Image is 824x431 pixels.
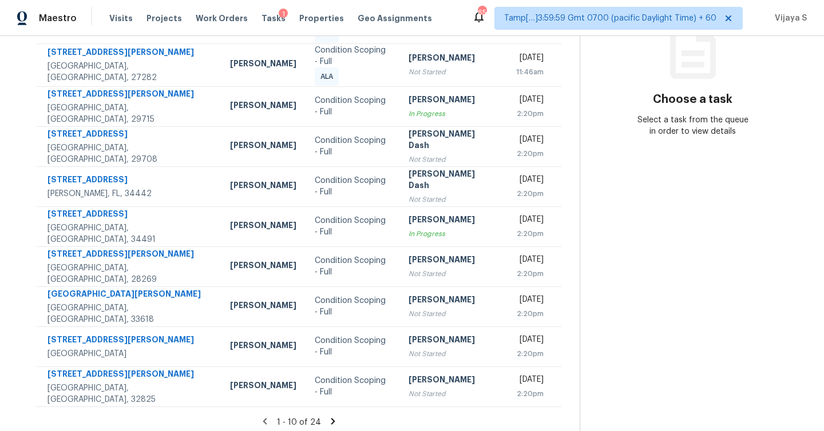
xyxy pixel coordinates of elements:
div: 2:20pm [509,348,544,360]
div: [PERSON_NAME] [230,179,296,194]
div: 2:20pm [509,108,544,119]
div: [STREET_ADDRESS][PERSON_NAME] [47,334,212,348]
div: Not Started [409,66,491,78]
div: 651 [478,7,486,18]
div: [GEOGRAPHIC_DATA][PERSON_NAME] [47,288,212,302]
div: [GEOGRAPHIC_DATA], [GEOGRAPHIC_DATA], 32825 [47,382,212,405]
div: [PERSON_NAME] [230,58,296,72]
div: Not Started [409,154,491,165]
div: 2:20pm [509,228,544,240]
div: Condition Scoping - Full [315,375,390,398]
div: Select a task from the queue in order to view details [636,114,749,137]
div: [PERSON_NAME] Dash [409,128,491,154]
div: [PERSON_NAME] [409,52,491,66]
div: 2:20pm [509,388,544,400]
div: [STREET_ADDRESS] [47,208,212,222]
div: Not Started [409,348,491,360]
div: In Progress [409,228,491,240]
div: In Progress [409,108,491,119]
div: Condition Scoping - Full [315,295,390,318]
span: Visits [109,13,133,24]
span: ALA [320,71,338,82]
div: [PERSON_NAME] [409,294,491,308]
div: [STREET_ADDRESS] [47,174,212,188]
span: Maestro [39,13,77,24]
div: [DATE] [509,214,544,228]
div: Condition Scoping - Full [315,255,390,278]
div: Condition Scoping - Full [315,95,390,118]
div: [DATE] [509,334,544,348]
div: [STREET_ADDRESS] [47,128,212,142]
div: Not Started [409,308,491,320]
div: [DATE] [509,52,544,66]
div: Condition Scoping - Full [315,335,390,358]
div: [STREET_ADDRESS][PERSON_NAME] [47,88,212,102]
div: [DATE] [509,254,544,268]
div: 2:20pm [509,308,544,320]
div: [PERSON_NAME] [230,380,296,394]
div: [GEOGRAPHIC_DATA], [GEOGRAPHIC_DATA], 27282 [47,61,212,83]
div: 2:20pm [509,188,544,199]
div: [PERSON_NAME] [230,99,296,114]
div: [DATE] [509,294,544,308]
div: [PERSON_NAME] [409,254,491,268]
div: [DATE] [509,174,544,188]
span: 1 - 10 of 24 [277,418,321,426]
span: Tasks [262,14,286,22]
div: [PERSON_NAME] [409,334,491,348]
div: [GEOGRAPHIC_DATA], [GEOGRAPHIC_DATA], 29708 [47,142,212,165]
div: [GEOGRAPHIC_DATA], [GEOGRAPHIC_DATA], 33618 [47,302,212,325]
span: Vijaya S [770,13,807,24]
div: 2:20pm [509,268,544,280]
div: [STREET_ADDRESS][PERSON_NAME] [47,368,212,382]
div: [PERSON_NAME] [409,374,491,388]
div: [GEOGRAPHIC_DATA], [GEOGRAPHIC_DATA], 34491 [47,222,212,245]
div: [PERSON_NAME] [230,220,296,234]
div: [PERSON_NAME] [409,94,491,108]
div: Condition Scoping - Full [315,175,390,198]
div: [PERSON_NAME] [409,214,491,228]
div: [DATE] [509,134,544,148]
div: Not Started [409,194,491,205]
div: Condition Scoping - Full [315,45,390,67]
div: Condition Scoping - Full [315,215,390,238]
div: [STREET_ADDRESS][PERSON_NAME] [47,248,212,262]
div: [PERSON_NAME] [230,300,296,314]
div: [GEOGRAPHIC_DATA] [47,348,212,360]
div: [DATE] [509,374,544,388]
span: Properties [299,13,344,24]
span: Tamp[…]3:59:59 Gmt 0700 (pacific Daylight Time) + 60 [504,13,716,24]
div: [PERSON_NAME], FL, 34442 [47,188,212,199]
div: 2:20pm [509,148,544,159]
div: [GEOGRAPHIC_DATA], [GEOGRAPHIC_DATA], 28269 [47,262,212,285]
div: Not Started [409,268,491,280]
div: Condition Scoping - Full [315,135,390,158]
span: Projects [146,13,182,24]
span: Geo Assignments [358,13,432,24]
div: [DATE] [509,94,544,108]
div: [PERSON_NAME] [230,340,296,354]
div: [PERSON_NAME] [230,139,296,154]
div: [PERSON_NAME] Dash [409,168,491,194]
span: Work Orders [196,13,248,24]
div: [PERSON_NAME] [230,260,296,274]
div: [STREET_ADDRESS][PERSON_NAME] [47,46,212,61]
div: 11:46am [509,66,544,78]
div: 1 [279,9,288,20]
div: [GEOGRAPHIC_DATA], [GEOGRAPHIC_DATA], 29715 [47,102,212,125]
h3: Choose a task [653,94,732,105]
div: Not Started [409,388,491,400]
